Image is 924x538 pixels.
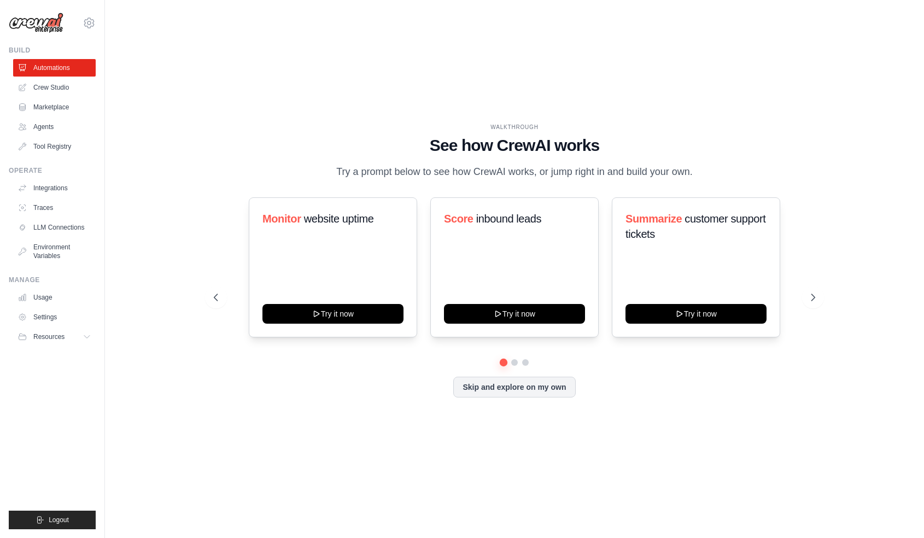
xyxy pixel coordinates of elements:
img: Logo [9,13,63,33]
a: Tool Registry [13,138,96,155]
div: Build [9,46,96,55]
span: website uptime [304,213,374,225]
div: Operate [9,166,96,175]
a: Agents [13,118,96,136]
a: Automations [13,59,96,77]
div: WALKTHROUGH [214,123,815,131]
button: Resources [13,328,96,346]
div: Manage [9,276,96,284]
span: Score [444,213,473,225]
h1: See how CrewAI works [214,136,815,155]
span: Summarize [625,213,682,225]
span: customer support tickets [625,213,765,240]
button: Logout [9,511,96,529]
button: Try it now [444,304,585,324]
button: Try it now [262,304,403,324]
a: Marketplace [13,98,96,116]
a: Crew Studio [13,79,96,96]
p: Try a prompt below to see how CrewAI works, or jump right in and build your own. [331,164,698,180]
span: inbound leads [476,213,541,225]
a: Usage [13,289,96,306]
a: Integrations [13,179,96,197]
button: Try it now [625,304,767,324]
span: Monitor [262,213,301,225]
a: LLM Connections [13,219,96,236]
a: Traces [13,199,96,217]
a: Settings [13,308,96,326]
button: Skip and explore on my own [453,377,575,397]
span: Resources [33,332,65,341]
a: Environment Variables [13,238,96,265]
span: Logout [49,516,69,524]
